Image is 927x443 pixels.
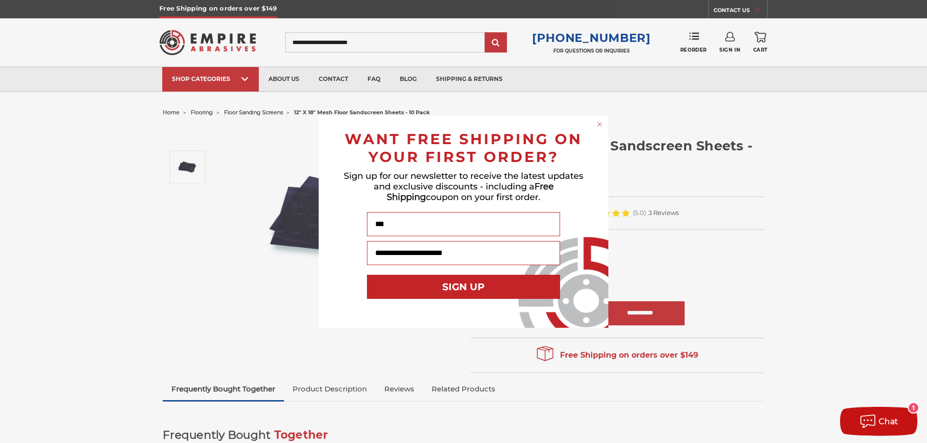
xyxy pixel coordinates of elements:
span: Chat [879,417,899,426]
span: WANT FREE SHIPPING ON YOUR FIRST ORDER? [345,130,582,166]
button: SIGN UP [367,275,560,299]
span: Free Shipping [387,181,554,202]
div: 1 [909,403,918,413]
span: Sign up for our newsletter to receive the latest updates and exclusive discounts - including a co... [344,171,583,202]
button: Close dialog [595,120,604,129]
button: Chat [840,407,917,436]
